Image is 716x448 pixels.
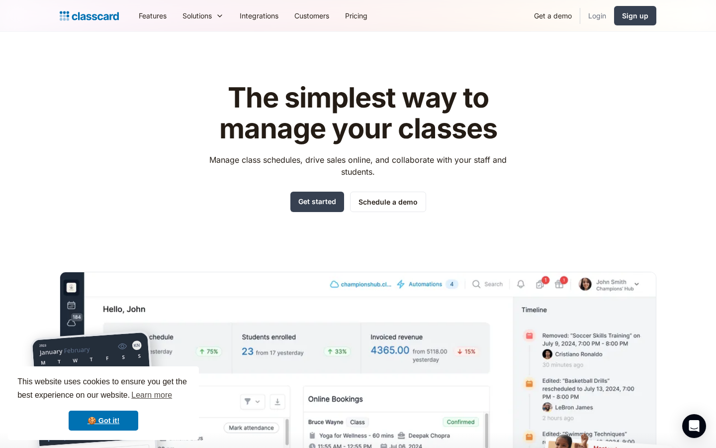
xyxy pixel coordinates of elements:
[580,4,614,27] a: Login
[337,4,375,27] a: Pricing
[131,4,175,27] a: Features
[8,366,199,440] div: cookieconsent
[200,154,516,178] p: Manage class schedules, drive sales online, and collaborate with your staff and students.
[614,6,656,25] a: Sign up
[130,388,174,403] a: learn more about cookies
[286,4,337,27] a: Customers
[526,4,580,27] a: Get a demo
[232,4,286,27] a: Integrations
[17,376,189,403] span: This website uses cookies to ensure you get the best experience on our website.
[69,411,138,431] a: dismiss cookie message
[182,10,212,21] div: Solutions
[200,83,516,144] h1: The simplest way to manage your classes
[60,9,119,23] a: home
[622,10,648,21] div: Sign up
[682,414,706,438] div: Open Intercom Messenger
[350,192,426,212] a: Schedule a demo
[290,192,344,212] a: Get started
[175,4,232,27] div: Solutions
